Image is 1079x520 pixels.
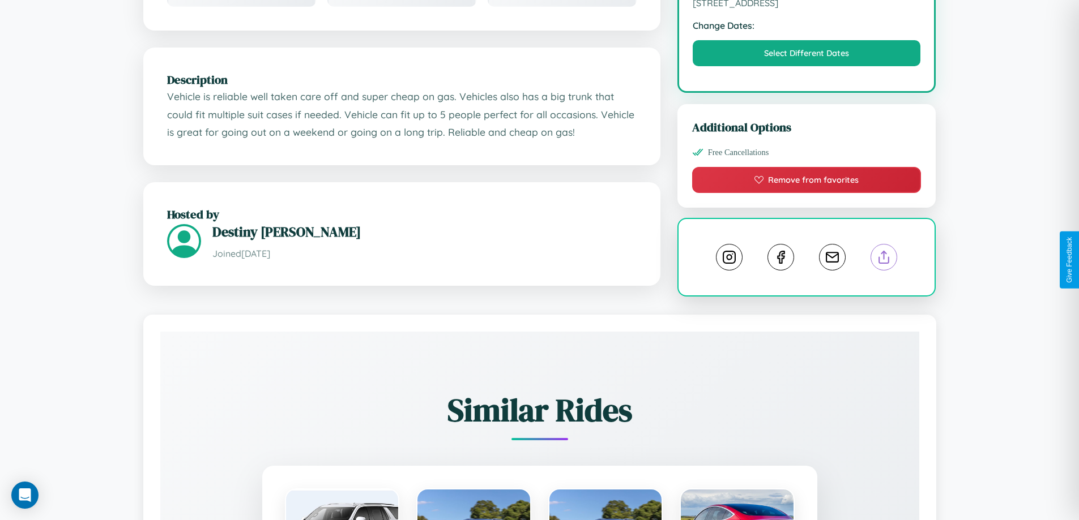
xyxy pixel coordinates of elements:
button: Remove from favorites [692,167,922,193]
button: Select Different Dates [693,40,921,66]
p: Vehicle is reliable well taken care off and super cheap on gas. Vehicles also has a big trunk tha... [167,88,637,141]
h3: Destiny [PERSON_NAME] [212,222,637,241]
h2: Hosted by [167,206,637,222]
div: Open Intercom Messenger [11,482,39,509]
h2: Similar Rides [200,388,880,432]
h2: Description [167,71,637,88]
strong: Change Dates: [693,20,921,31]
div: Give Feedback [1065,237,1073,283]
h3: Additional Options [692,119,922,135]
p: Joined [DATE] [212,246,637,262]
span: Free Cancellations [708,148,769,157]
